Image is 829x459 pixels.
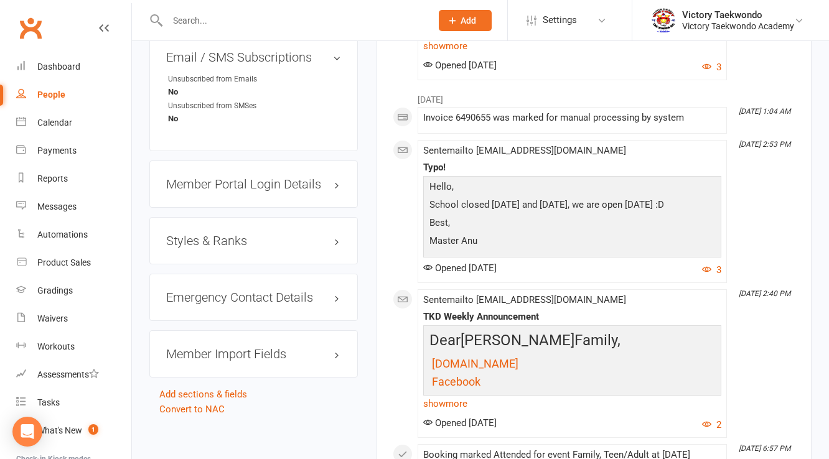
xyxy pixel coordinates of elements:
[37,202,77,211] div: Messages
[166,50,341,64] h3: Email / SMS Subscriptions
[682,21,794,32] div: Victory Taekwondo Academy
[461,16,476,25] span: Add
[16,81,131,109] a: People
[88,424,98,435] span: 1
[423,60,497,71] span: Opened [DATE]
[37,229,88,239] div: Automations
[37,425,82,435] div: What's New
[423,312,721,322] div: TKD Weekly Announcement
[37,174,68,183] div: Reports
[16,333,131,361] a: Workouts
[16,137,131,165] a: Payments
[739,140,790,149] i: [DATE] 2:53 PM
[393,86,795,106] li: [DATE]
[682,9,794,21] div: Victory Taekwondo
[16,389,131,417] a: Tasks
[37,146,77,155] div: Payments
[37,257,91,267] div: Product Sales
[16,109,131,137] a: Calendar
[168,114,240,123] strong: No
[37,118,72,127] div: Calendar
[16,417,131,445] a: What's New1
[159,404,225,415] a: Convert to NAC
[16,165,131,193] a: Reports
[166,290,341,304] h3: Emergency Contact Details
[423,113,721,123] div: Invoice 6490655 was marked for manual processing by system
[423,395,721,412] a: show more
[423,37,721,55] a: show more
[12,417,42,447] div: Open Intercom Messenger
[16,249,131,277] a: Product Sales
[439,10,492,31] button: Add
[432,377,480,388] a: Facebook
[426,179,718,197] p: Hello,
[574,331,621,349] span: Family,
[16,53,131,81] a: Dashboard
[739,444,790,453] i: [DATE] 6:57 PM
[739,107,790,116] i: [DATE] 1:04 AM
[16,277,131,305] a: Gradings
[37,285,73,295] div: Gradings
[37,341,75,351] div: Workouts
[37,62,80,72] div: Dashboard
[16,193,131,221] a: Messages
[702,262,721,277] button: 3
[739,289,790,298] i: [DATE] 2:40 PM
[166,177,341,191] h3: Member Portal Login Details
[432,359,518,370] a: [DOMAIN_NAME]
[166,347,341,361] h3: Member Import Fields
[423,417,497,429] span: Opened [DATE]
[16,361,131,389] a: Assessments
[426,197,718,215] p: School closed [DATE] and [DATE], we are open [DATE] :D
[429,331,461,349] span: Dear
[702,60,721,75] button: 3
[37,369,99,379] div: Assessments
[168,87,240,96] strong: No
[461,331,574,349] span: [PERSON_NAME]
[702,417,721,432] button: 2
[423,162,721,173] div: Typo!
[159,389,247,400] a: Add sections & fields
[37,313,68,323] div: Waivers
[15,12,46,44] a: Clubworx
[37,397,60,407] div: Tasks
[432,393,483,406] span: Instagram
[651,8,676,33] img: thumb_image1542833429.png
[168,73,271,85] div: Unsubscribed from Emails
[423,262,497,274] span: Opened [DATE]
[423,294,626,305] span: Sent email to [EMAIL_ADDRESS][DOMAIN_NAME]
[432,375,480,388] span: Facebook
[426,233,718,251] p: Master Anu
[166,234,341,248] h3: Styles & Ranks
[16,305,131,333] a: Waivers
[432,357,518,370] span: [DOMAIN_NAME]
[16,221,131,249] a: Automations
[426,215,718,233] p: Best,
[423,145,626,156] span: Sent email to [EMAIL_ADDRESS][DOMAIN_NAME]
[543,6,577,34] span: Settings
[37,90,65,100] div: People
[164,12,423,29] input: Search...
[168,100,271,112] div: Unsubscribed from SMSes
